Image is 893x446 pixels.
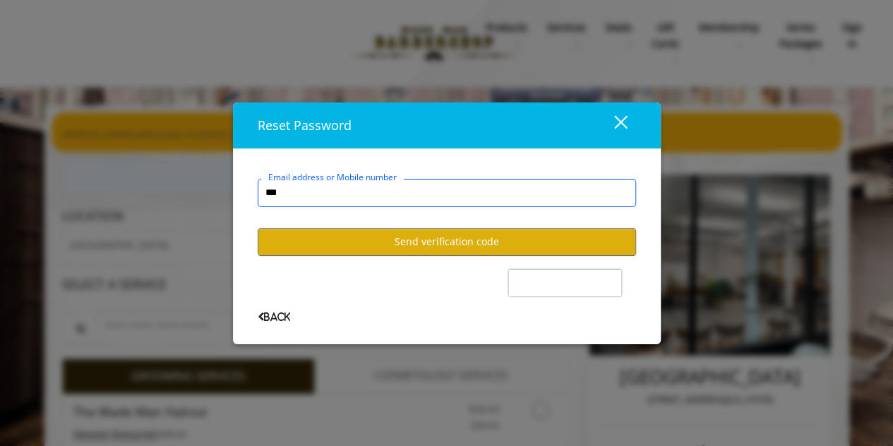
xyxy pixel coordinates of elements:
input: Email address or Mobile number [258,179,636,207]
button: close dialog [588,110,636,139]
button: Send verification code [258,228,636,256]
span: Back [258,312,290,322]
iframe: reCAPTCHA [509,270,621,296]
div: close dialog [598,115,626,136]
span: Reset Password [258,117,352,134]
label: Email address or Mobile number [261,170,404,184]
